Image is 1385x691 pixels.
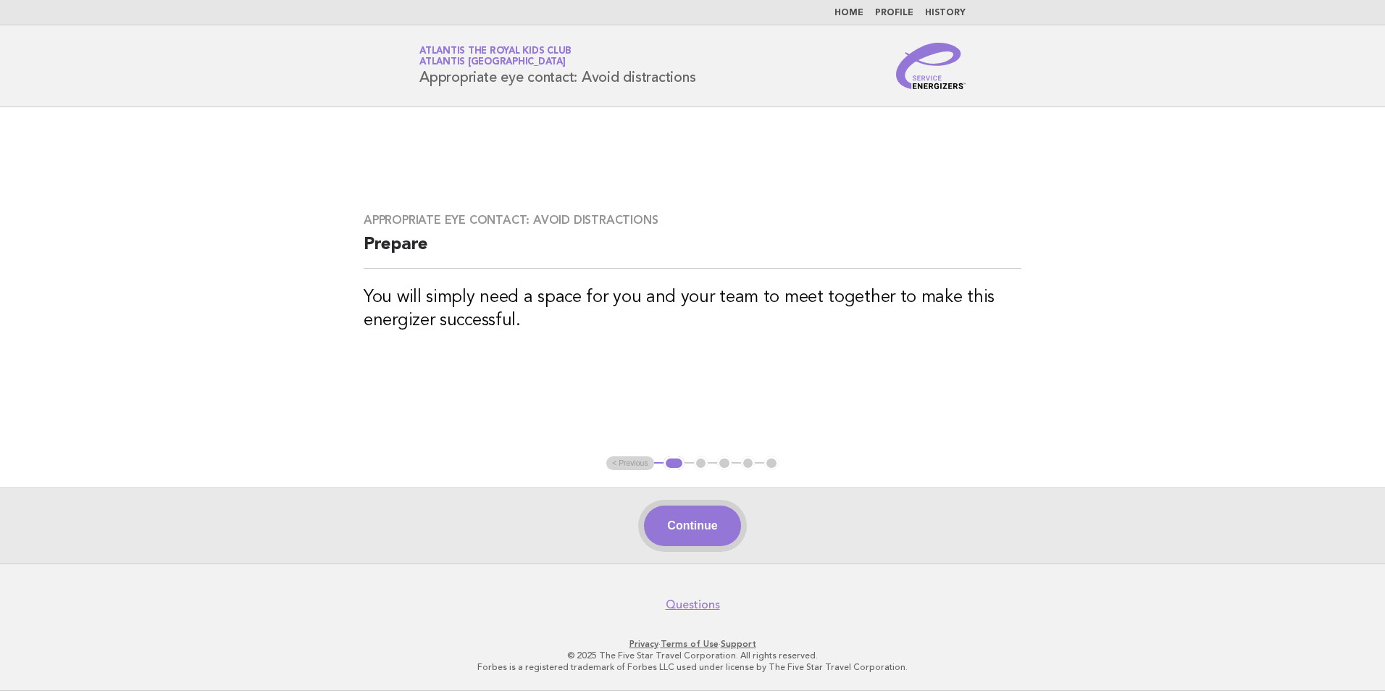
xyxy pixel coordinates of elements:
a: Privacy [629,639,658,649]
a: Home [834,9,863,17]
a: Atlantis The Royal Kids ClubAtlantis [GEOGRAPHIC_DATA] [419,46,572,67]
h1: Appropriate eye contact: Avoid distractions [419,47,695,85]
p: · · [249,638,1136,650]
a: History [925,9,966,17]
a: Terms of Use [661,639,719,649]
a: Profile [875,9,913,17]
a: Support [721,639,756,649]
p: © 2025 The Five Star Travel Corporation. All rights reserved. [249,650,1136,661]
h3: Appropriate eye contact: Avoid distractions [364,213,1021,227]
span: Atlantis [GEOGRAPHIC_DATA] [419,58,566,67]
a: Questions [666,598,720,612]
button: 1 [664,456,685,471]
h2: Prepare [364,233,1021,269]
p: Forbes is a registered trademark of Forbes LLC used under license by The Five Star Travel Corpora... [249,661,1136,673]
img: Service Energizers [896,43,966,89]
button: Continue [644,506,740,546]
h3: You will simply need a space for you and your team to meet together to make this energizer succes... [364,286,1021,332]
